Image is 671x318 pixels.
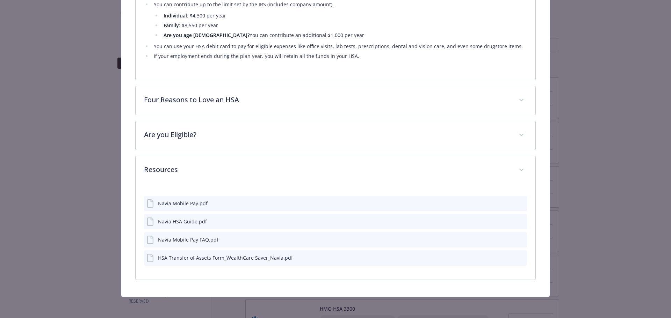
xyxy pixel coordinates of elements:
[164,22,179,29] strong: Family
[518,236,524,243] button: preview file
[161,12,527,20] li: : $4,300 per year
[507,218,512,225] button: download file
[152,42,527,51] li: You can use your HSA debit card to pay for eligible expenses like office visits, lab tests, presc...
[507,200,512,207] button: download file
[158,254,293,261] div: HSA Transfer of Assets Form_WealthCare Saver_Navia.pdf
[158,218,207,225] div: Navia HSA Guide.pdf
[161,21,527,30] li: : $8,550 per year
[136,86,536,115] div: Four Reasons to Love an HSA
[507,236,512,243] button: download file
[161,31,527,39] li: You can contribute an additional $1,000 per year
[152,0,527,39] li: You can contribute up to the limit set by the IRS (includes company amount).
[518,200,524,207] button: preview file
[144,95,511,105] p: Four Reasons to Love an HSA
[136,121,536,150] div: Are you Eligible?
[507,254,512,261] button: download file
[144,164,511,175] p: Resources
[136,185,536,280] div: Resources
[158,236,218,243] div: Navia Mobile Pay FAQ.pdf
[158,200,208,207] div: Navia Mobile Pay.pdf
[152,52,527,60] li: If your employment ends during the plan year, you will retain all the funds in your HSA.
[144,130,511,140] p: Are you Eligible?
[136,156,536,185] div: Resources
[518,218,524,225] button: preview file
[164,32,250,38] strong: Are you age [DEMOGRAPHIC_DATA]?
[164,12,187,19] strong: Individual
[518,254,524,261] button: preview file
